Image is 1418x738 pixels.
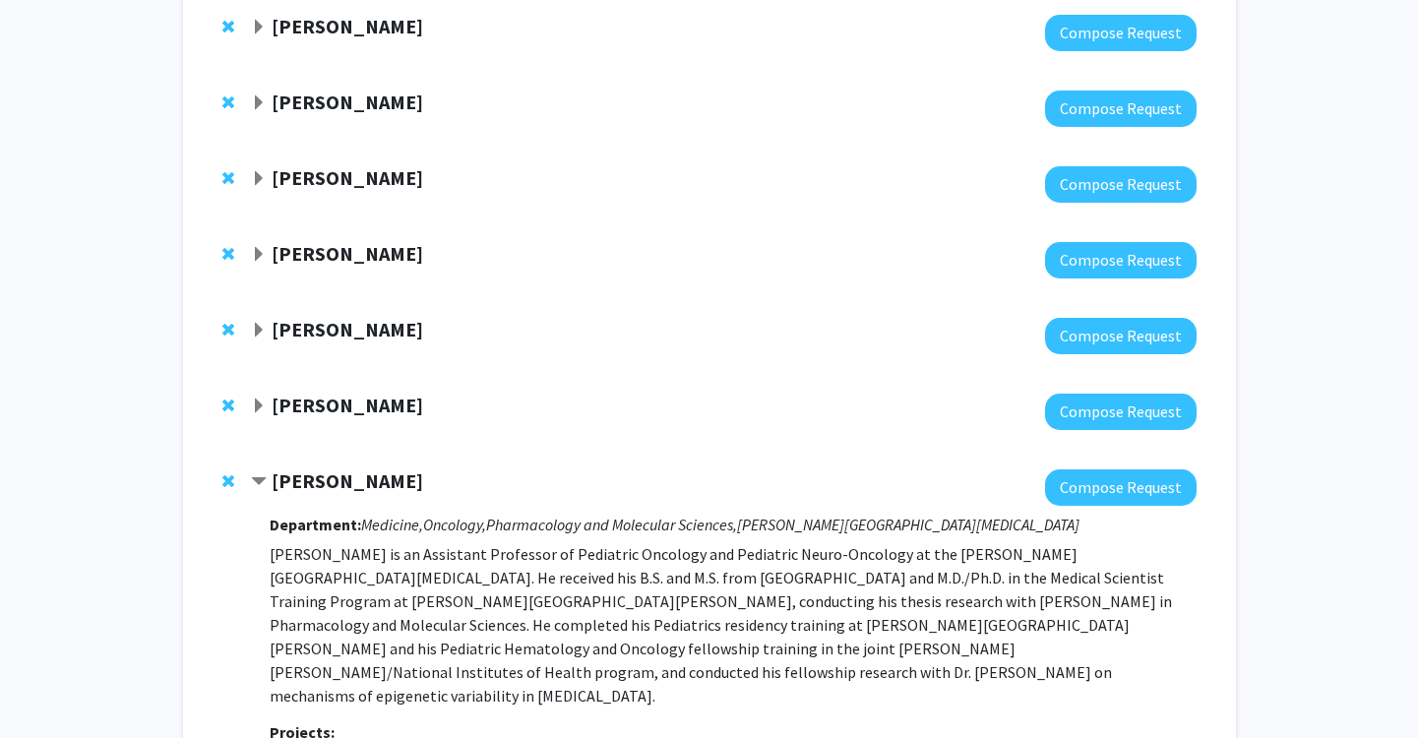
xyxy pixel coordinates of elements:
[222,322,234,338] span: Remove Sara Sukumar from bookmarks
[251,95,267,111] span: Expand Changhe Ji Bookmark
[1045,91,1197,127] button: Compose Request to Changhe Ji
[222,94,234,110] span: Remove Changhe Ji from bookmarks
[1045,242,1197,278] button: Compose Request to Alexander Baras
[270,542,1196,707] p: [PERSON_NAME] is an Assistant Professor of Pediatric Oncology and Pediatric Neuro-Oncology at the...
[251,171,267,187] span: Expand Tian-Li Wang Bookmark
[272,90,423,114] strong: [PERSON_NAME]
[222,246,234,262] span: Remove Alexander Baras from bookmarks
[272,393,423,417] strong: [PERSON_NAME]
[251,20,267,35] span: Expand Karthik Suresh Bookmark
[1045,394,1197,430] button: Compose Request to Shawn Lupold
[1045,469,1197,506] button: Compose Request to Michael Koldobskiy
[251,474,267,490] span: Contract Michael Koldobskiy Bookmark
[272,317,423,341] strong: [PERSON_NAME]
[272,468,423,493] strong: [PERSON_NAME]
[1045,166,1197,203] button: Compose Request to Tian-Li Wang
[1045,15,1197,51] button: Compose Request to Karthik Suresh
[272,241,423,266] strong: [PERSON_NAME]
[486,515,737,534] i: Pharmacology and Molecular Sciences,
[1045,318,1197,354] button: Compose Request to Sara Sukumar
[222,19,234,34] span: Remove Karthik Suresh from bookmarks
[222,473,234,489] span: Remove Michael Koldobskiy from bookmarks
[423,515,486,534] i: Oncology,
[251,247,267,263] span: Expand Alexander Baras Bookmark
[737,515,1079,534] i: [PERSON_NAME][GEOGRAPHIC_DATA][MEDICAL_DATA]
[361,515,423,534] i: Medicine,
[222,398,234,413] span: Remove Shawn Lupold from bookmarks
[272,14,423,38] strong: [PERSON_NAME]
[272,165,423,190] strong: [PERSON_NAME]
[251,399,267,414] span: Expand Shawn Lupold Bookmark
[270,515,361,534] strong: Department:
[251,323,267,338] span: Expand Sara Sukumar Bookmark
[15,649,84,723] iframe: Chat
[222,170,234,186] span: Remove Tian-Li Wang from bookmarks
